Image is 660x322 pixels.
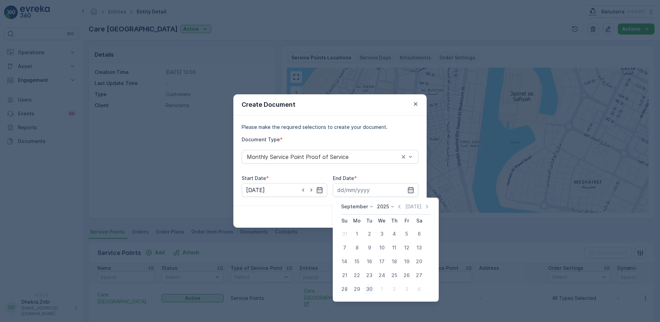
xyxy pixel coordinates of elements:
[389,270,400,281] div: 25
[333,175,354,181] label: End Date
[401,256,412,267] div: 19
[364,228,375,239] div: 2
[339,228,350,239] div: 31
[351,215,363,227] th: Monday
[388,215,400,227] th: Thursday
[351,284,362,295] div: 29
[376,228,387,239] div: 3
[401,284,412,295] div: 3
[389,228,400,239] div: 4
[341,203,368,210] p: September
[363,215,376,227] th: Tuesday
[414,256,425,267] div: 20
[389,242,400,253] div: 11
[376,270,387,281] div: 24
[414,284,425,295] div: 4
[376,215,388,227] th: Wednesday
[339,256,350,267] div: 14
[401,270,412,281] div: 26
[351,242,362,253] div: 8
[401,242,412,253] div: 12
[364,256,375,267] div: 16
[333,183,418,197] input: dd/mm/yyyy
[405,203,421,210] p: [DATE]
[339,242,350,253] div: 7
[242,100,295,110] p: Create Document
[414,228,425,239] div: 6
[364,270,375,281] div: 23
[242,136,280,142] label: Document Type
[400,215,413,227] th: Friday
[389,284,400,295] div: 2
[414,242,425,253] div: 13
[389,256,400,267] div: 18
[413,215,425,227] th: Saturday
[351,256,362,267] div: 15
[376,242,387,253] div: 10
[376,256,387,267] div: 17
[351,270,362,281] div: 22
[401,228,412,239] div: 5
[338,215,351,227] th: Sunday
[364,242,375,253] div: 9
[376,284,387,295] div: 1
[364,284,375,295] div: 30
[242,183,327,197] input: dd/mm/yyyy
[351,228,362,239] div: 1
[339,270,350,281] div: 21
[242,124,418,131] p: Please make the required selections to create your document.
[339,284,350,295] div: 28
[242,175,266,181] label: Start Date
[377,203,389,210] p: 2025
[414,270,425,281] div: 27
